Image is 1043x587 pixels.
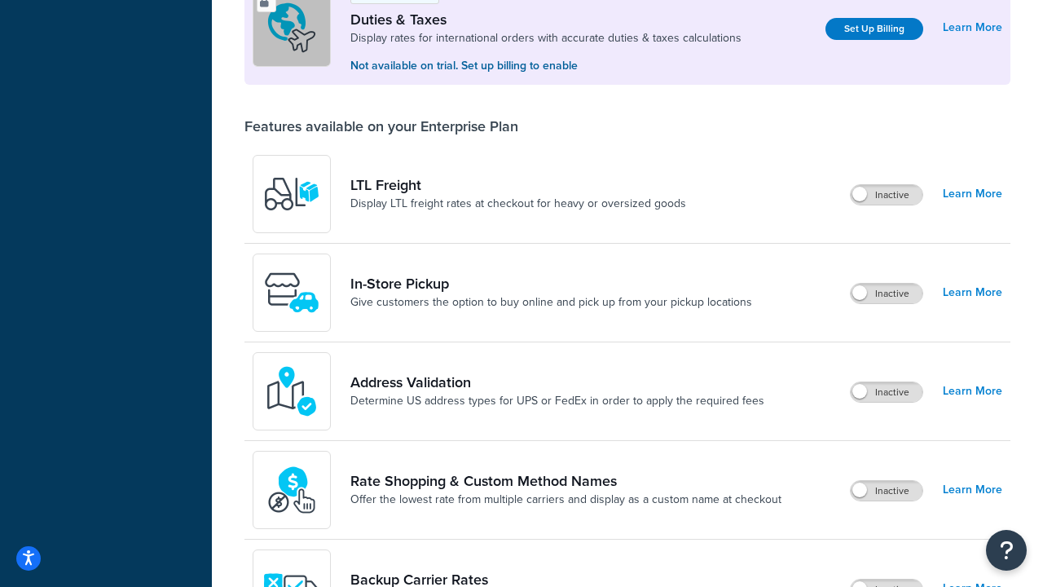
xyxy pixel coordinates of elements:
p: Not available on trial. Set up billing to enable [350,57,742,75]
button: Open Resource Center [986,530,1027,571]
a: Display rates for international orders with accurate duties & taxes calculations [350,30,742,46]
img: kIG8fy0lQAAAABJRU5ErkJggg== [263,363,320,420]
img: icon-duo-feat-rate-shopping-ecdd8bed.png [263,461,320,519]
a: Give customers the option to buy online and pick up from your pickup locations [350,294,752,311]
a: Determine US address types for UPS or FedEx in order to apply the required fees [350,393,764,409]
a: Learn More [943,380,1002,403]
a: Learn More [943,281,1002,304]
a: Duties & Taxes [350,11,742,29]
label: Inactive [851,284,922,303]
label: Inactive [851,382,922,402]
a: Learn More [943,479,1002,501]
a: In-Store Pickup [350,275,752,293]
img: wfgcfpwTIucLEAAAAASUVORK5CYII= [263,264,320,321]
label: Inactive [851,185,922,205]
a: Display LTL freight rates at checkout for heavy or oversized goods [350,196,686,212]
div: Features available on your Enterprise Plan [244,117,518,135]
a: LTL Freight [350,176,686,194]
label: Inactive [851,481,922,501]
a: Learn More [943,16,1002,39]
a: Learn More [943,183,1002,205]
a: Set Up Billing [825,18,923,40]
a: Rate Shopping & Custom Method Names [350,472,781,490]
a: Offer the lowest rate from multiple carriers and display as a custom name at checkout [350,492,781,508]
a: Address Validation [350,373,764,391]
img: y79ZsPf0fXUFUhFXDzUgf+ktZg5F2+ohG75+v3d2s1D9TjoU8PiyCIluIjV41seZevKCRuEjTPPOKHJsQcmKCXGdfprl3L4q7... [263,166,320,223]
